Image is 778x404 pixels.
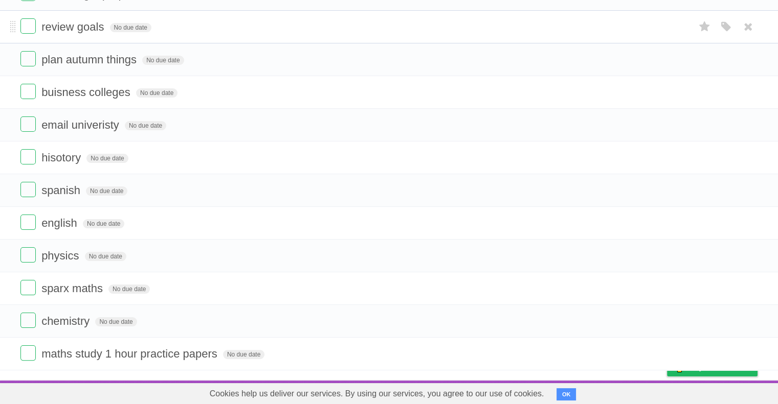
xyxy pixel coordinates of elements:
[125,121,166,130] span: No due date
[41,86,133,99] span: buisness colleges
[95,317,137,326] span: No due date
[86,186,127,196] span: No due date
[83,219,124,228] span: No due date
[695,18,715,35] label: Star task
[41,249,81,262] span: physics
[223,350,264,359] span: No due date
[20,182,36,197] label: Done
[20,149,36,164] label: Done
[20,280,36,295] label: Done
[142,56,184,65] span: No due date
[108,284,150,294] span: No due date
[20,18,36,34] label: Done
[41,20,106,33] span: review goals
[20,84,36,99] label: Done
[688,358,752,376] span: Buy me a coffee
[41,118,122,131] span: email univeristy
[20,345,36,361] label: Done
[20,51,36,66] label: Done
[20,116,36,132] label: Done
[41,217,80,229] span: english
[86,154,128,163] span: No due date
[557,388,576,400] button: OK
[41,184,83,197] span: spanish
[41,282,105,295] span: sparx maths
[41,53,139,66] span: plan autumn things
[110,23,151,32] span: No due date
[41,347,220,360] span: maths study 1 hour practice papers
[41,151,83,164] span: hisotory
[199,384,554,404] span: Cookies help us deliver our services. By using our services, you agree to our use of cookies.
[85,252,126,261] span: No due date
[41,315,92,327] span: chemistry
[136,88,177,98] span: No due date
[20,313,36,328] label: Done
[20,247,36,263] label: Done
[20,215,36,230] label: Done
